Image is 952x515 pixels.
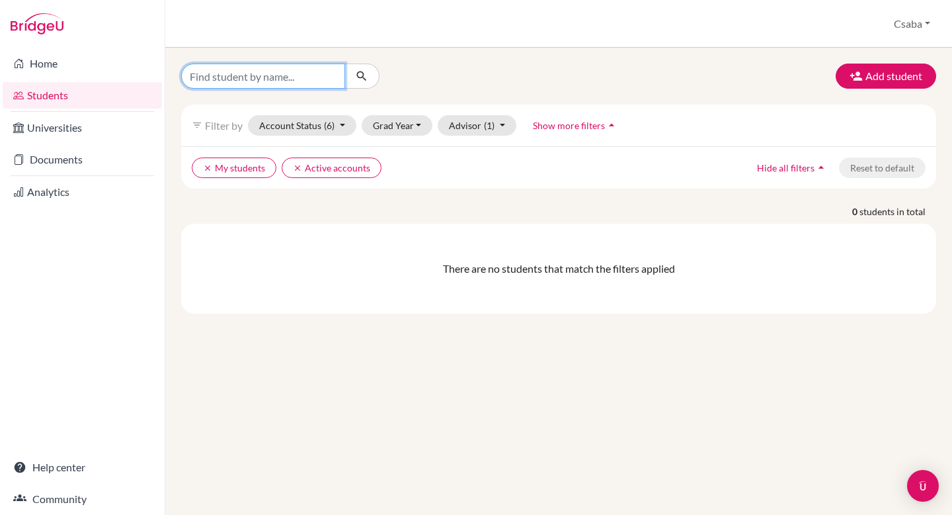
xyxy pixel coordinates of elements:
[3,486,162,512] a: Community
[3,50,162,77] a: Home
[888,11,936,36] button: Csaba
[293,164,302,173] i: clear
[203,164,212,173] i: clear
[11,13,63,34] img: Bridge-U
[192,158,276,178] button: clearMy students
[192,261,926,277] div: There are no students that match the filters applied
[3,454,162,481] a: Help center
[248,115,356,136] button: Account Status(6)
[836,64,936,89] button: Add student
[605,118,618,132] i: arrow_drop_up
[522,115,629,136] button: Show more filtersarrow_drop_up
[852,205,859,218] strong: 0
[3,179,162,205] a: Analytics
[757,162,814,173] span: Hide all filters
[839,158,926,178] button: Reset to default
[533,120,605,131] span: Show more filters
[438,115,516,136] button: Advisor(1)
[814,161,828,174] i: arrow_drop_up
[3,82,162,109] a: Students
[192,120,202,130] i: filter_list
[746,158,839,178] button: Hide all filtersarrow_drop_up
[282,158,381,178] button: clearActive accounts
[362,115,433,136] button: Grad Year
[859,205,936,218] span: students in total
[324,120,335,131] span: (6)
[3,115,162,141] a: Universities
[181,64,345,89] input: Find student by name...
[3,146,162,173] a: Documents
[484,120,495,131] span: (1)
[907,470,939,502] div: Open Intercom Messenger
[205,119,243,132] span: Filter by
